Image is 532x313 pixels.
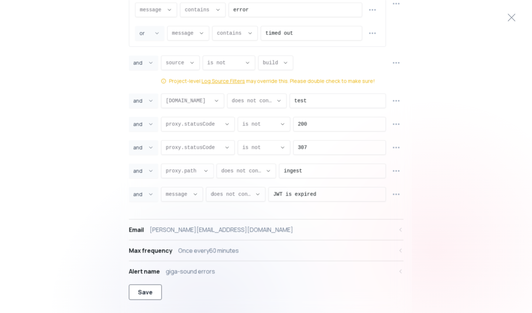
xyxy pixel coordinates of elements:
button: Alert namegiga-sound errors [129,261,403,282]
span: and [133,144,145,151]
button: Descriptive Select [212,26,258,41]
div: giga-sound errors [166,267,215,276]
input: Enter text value... [233,3,357,17]
span: proxy.statusCode [166,121,221,128]
div: Alert name [129,267,160,276]
span: and [133,167,145,175]
button: Descriptive Select [202,56,255,70]
button: Joiner Select [129,164,158,178]
input: Enter text value... [298,141,381,154]
input: Enter text value... [284,164,381,178]
div: Max frequency [129,246,172,255]
button: Joiner Select [129,56,158,70]
input: Enter text value... [294,94,381,108]
span: and [133,121,145,128]
button: Descriptive Select [161,187,203,202]
button: Max frequencyOnce every60 minutes [129,240,403,261]
span: message [140,6,164,14]
input: Enter text value... [273,187,381,201]
button: Descriptive Select [217,164,276,178]
button: Joiner Select [129,187,158,202]
span: proxy.statusCode [166,144,221,151]
span: proxy.path [166,167,200,175]
span: build [263,59,279,66]
span: message [166,191,190,198]
div: Save [138,288,153,297]
button: Joiner Select [129,117,158,131]
span: does not contain [231,97,273,104]
span: is not [207,59,241,66]
span: does not contain [211,191,252,198]
span: [DOMAIN_NAME] [166,97,211,104]
span: contains [185,6,212,14]
button: Descriptive Select [180,3,226,17]
button: Descriptive Select [161,56,200,70]
span: is not [242,144,276,151]
button: Descriptive Select [161,117,235,131]
button: Email[PERSON_NAME][EMAIL_ADDRESS][DOMAIN_NAME] [129,220,403,240]
button: Descriptive Select [258,56,293,70]
input: Enter text value... [298,117,381,131]
button: Descriptive Select [227,93,286,108]
span: and [133,191,145,198]
div: Project-level may override this. Please double check to make sure! [169,77,375,85]
button: Descriptive Select [161,93,224,108]
button: Descriptive Select [167,26,209,41]
span: or [139,30,151,37]
span: contains [217,30,244,37]
button: Descriptive Select [135,3,177,17]
button: Descriptive Select [237,140,290,155]
button: Joiner Select [129,93,158,108]
button: Save [129,285,162,300]
button: Descriptive Select [237,117,290,131]
span: source [166,59,186,66]
span: message [172,30,196,37]
div: Email [129,225,144,234]
a: Log Source Filters [202,77,245,85]
span: is not [242,121,276,128]
input: Enter text value... [265,26,357,40]
span: and [133,59,145,66]
div: Once every 60 minutes [178,246,239,255]
span: does not contain [221,167,263,175]
div: [PERSON_NAME][EMAIL_ADDRESS][DOMAIN_NAME] [150,225,293,234]
button: Descriptive Select [206,187,265,202]
span: and [133,97,145,104]
button: Descriptive Select [161,140,235,155]
button: Joiner Select [129,140,158,155]
button: Joiner Select [135,26,164,41]
button: Descriptive Select [161,164,214,178]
